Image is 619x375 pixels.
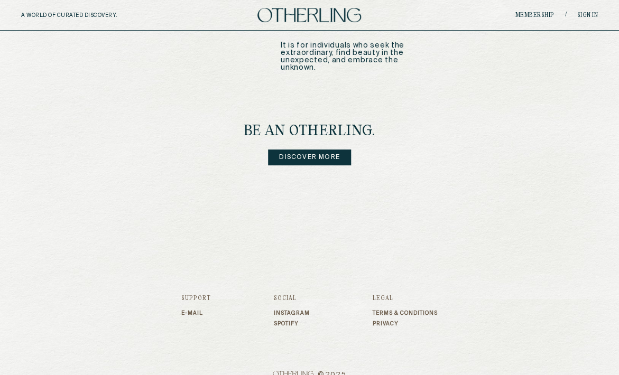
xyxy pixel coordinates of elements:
[373,295,438,302] h3: Legal
[274,310,310,316] a: Instagram
[244,124,376,139] h4: be an Otherling.
[373,310,438,316] a: Terms & Conditions
[515,12,554,18] a: Membership
[577,12,598,18] a: Sign in
[181,310,211,316] a: E-mail
[257,8,361,22] img: logo
[274,295,310,302] h3: Social
[21,12,163,18] h5: A WORLD OF CURATED DISCOVERY.
[268,149,351,165] a: Discover more
[281,42,434,71] p: It is for individuals who seek the extraordinary, find beauty in the unexpected, and embrace the ...
[373,321,438,327] a: Privacy
[181,295,211,302] h3: Support
[274,321,310,327] a: Spotify
[565,11,566,19] span: /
